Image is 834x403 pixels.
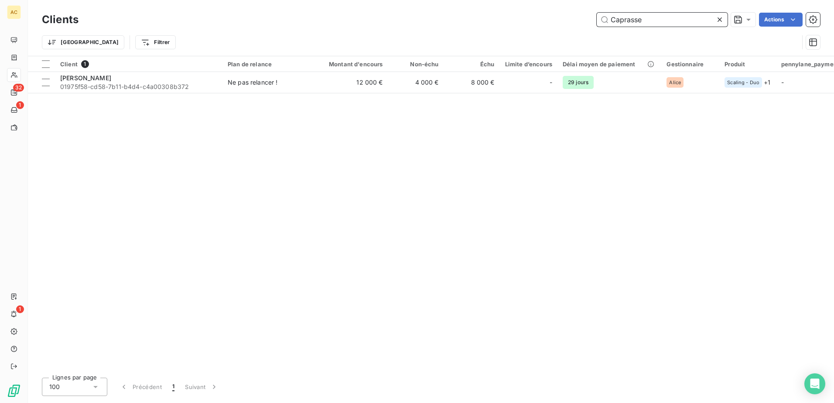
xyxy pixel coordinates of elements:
[563,61,656,68] div: Délai moyen de paiement
[667,61,714,68] div: Gestionnaire
[60,82,217,91] span: 01975f58-cd58-7b11-b4d4-c4a00308b372
[13,84,24,92] span: 32
[228,61,308,68] div: Plan de relance
[42,12,79,27] h3: Clients
[60,74,111,82] span: [PERSON_NAME]
[781,79,784,86] span: -
[313,72,388,93] td: 12 000 €
[393,61,439,68] div: Non-échu
[114,378,167,396] button: Précédent
[16,305,24,313] span: 1
[135,35,175,49] button: Filtrer
[727,80,759,85] span: Scaling - Duo
[563,76,594,89] span: 29 jours
[505,61,552,68] div: Limite d’encours
[7,384,21,398] img: Logo LeanPay
[42,35,124,49] button: [GEOGRAPHIC_DATA]
[725,61,770,68] div: Produit
[318,61,383,68] div: Montant d'encours
[669,80,681,85] span: Alice
[449,61,495,68] div: Échu
[172,383,174,391] span: 1
[81,60,89,68] span: 1
[759,13,803,27] button: Actions
[49,383,60,391] span: 100
[7,5,21,19] div: AC
[444,72,500,93] td: 8 000 €
[180,378,224,396] button: Suivant
[228,78,278,87] div: Ne pas relancer !
[764,78,770,87] span: + 1
[60,61,78,68] span: Client
[804,373,825,394] div: Open Intercom Messenger
[167,378,180,396] button: 1
[550,78,552,87] span: -
[16,101,24,109] span: 1
[597,13,728,27] input: Rechercher
[388,72,444,93] td: 4 000 €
